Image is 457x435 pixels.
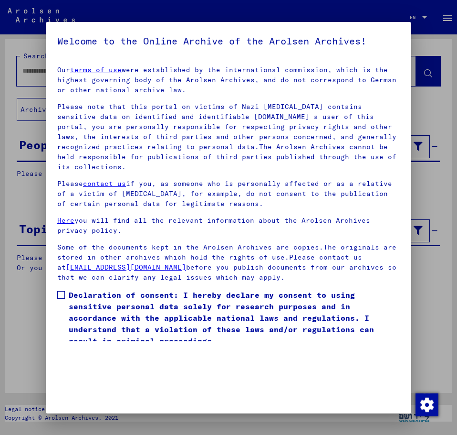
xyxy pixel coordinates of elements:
a: Here [57,216,74,225]
a: terms of use [70,65,122,74]
h5: Welcome to the Online Archive of the Arolsen Archives! [57,33,400,49]
span: Declaration of consent: I hereby declare my consent to using sensitive personal data solely for r... [69,289,400,347]
div: Change consent [415,393,438,416]
p: Some of the documents kept in the Arolsen Archives are copies.The originals are stored in other a... [57,242,400,283]
p: Please note that this portal on victims of Nazi [MEDICAL_DATA] contains sensitive data on identif... [57,102,400,172]
p: Please if you, as someone who is personally affected or as a relative of a victim of [MEDICAL_DAT... [57,179,400,209]
p: Our were established by the international commission, which is the highest governing body of the ... [57,65,400,95]
p: you will find all the relevant information about the Arolsen Archives privacy policy. [57,216,400,236]
img: Change consent [415,393,438,416]
a: contact us [83,179,126,188]
a: [EMAIL_ADDRESS][DOMAIN_NAME] [66,263,186,272]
